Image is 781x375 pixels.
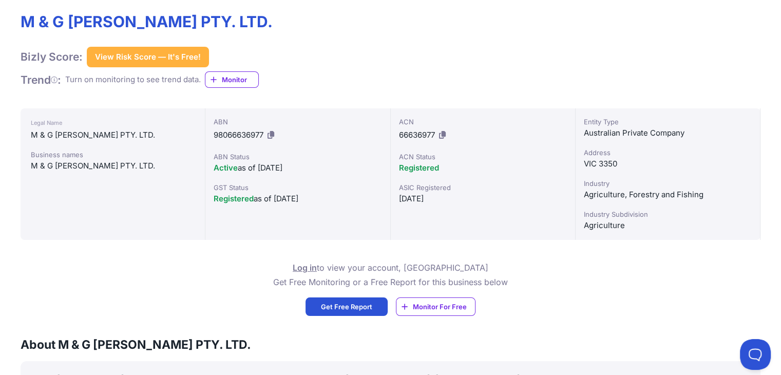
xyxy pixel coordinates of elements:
span: Monitor For Free [413,302,467,312]
div: ACN [399,117,567,127]
p: to view your account, [GEOGRAPHIC_DATA] Get Free Monitoring or a Free Report for this business below [273,260,508,289]
span: 66636977 [399,130,435,140]
h1: Trend : [21,73,61,87]
span: Active [214,163,238,173]
div: ABN Status [214,152,382,162]
div: Entity Type [584,117,752,127]
div: Address [584,147,752,158]
iframe: Toggle Customer Support [740,339,771,370]
div: Legal Name [31,117,195,129]
div: Turn on monitoring to see trend data. [65,74,201,86]
h3: About M & G [PERSON_NAME] PTY. LTD. [21,336,760,353]
div: ACN Status [399,152,567,162]
div: Industry Subdivision [584,209,752,219]
span: Monitor [222,74,258,85]
div: VIC 3350 [584,158,752,170]
button: View Risk Score — It's Free! [87,47,209,67]
span: Registered [399,163,439,173]
div: ABN [214,117,382,127]
div: M & G [PERSON_NAME] PTY. LTD. [31,160,195,172]
div: as of [DATE] [214,193,382,205]
a: Monitor [205,71,259,88]
div: Australian Private Company [584,127,752,139]
div: as of [DATE] [214,162,382,174]
a: Monitor For Free [396,297,475,316]
span: 98066636977 [214,130,263,140]
h1: Bizly Score: [21,50,83,64]
div: M & G [PERSON_NAME] PTY. LTD. [31,129,195,141]
div: GST Status [214,182,382,193]
div: [DATE] [399,193,567,205]
a: Get Free Report [306,297,388,316]
span: Get Free Report [321,302,372,312]
span: Registered [214,194,254,203]
a: Log in [293,262,317,273]
div: Business names [31,149,195,160]
h1: M & G [PERSON_NAME] PTY. LTD. [21,12,273,31]
div: Agriculture, Forestry and Fishing [584,189,752,201]
div: ASIC Registered [399,182,567,193]
div: Agriculture [584,219,752,232]
div: Industry [584,178,752,189]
